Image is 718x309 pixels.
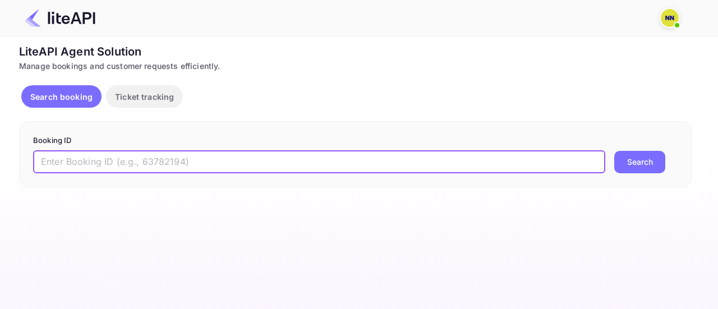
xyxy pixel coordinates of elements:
img: LiteAPI Logo [25,9,95,27]
p: Search booking [30,91,93,103]
div: LiteAPI Agent Solution [19,43,692,60]
p: Booking ID [33,135,678,146]
img: N/A N/A [661,9,679,27]
input: Enter Booking ID (e.g., 63782194) [33,151,605,173]
div: Manage bookings and customer requests efficiently. [19,60,692,72]
button: Search [614,151,665,173]
p: Ticket tracking [115,91,174,103]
